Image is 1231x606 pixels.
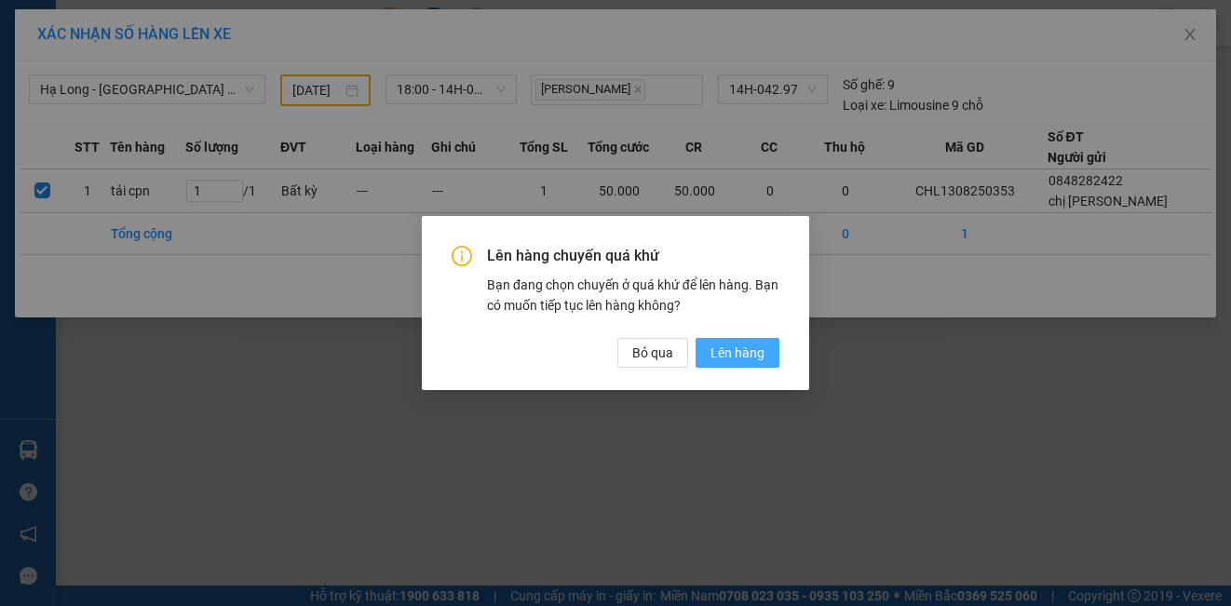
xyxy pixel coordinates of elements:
[452,246,472,266] span: info-circle
[487,275,779,316] div: Bạn đang chọn chuyến ở quá khứ để lên hàng. Bạn có muốn tiếp tục lên hàng không?
[617,338,688,368] button: Bỏ qua
[696,338,779,368] button: Lên hàng
[632,343,673,363] span: Bỏ qua
[710,343,764,363] span: Lên hàng
[487,246,779,266] span: Lên hàng chuyến quá khứ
